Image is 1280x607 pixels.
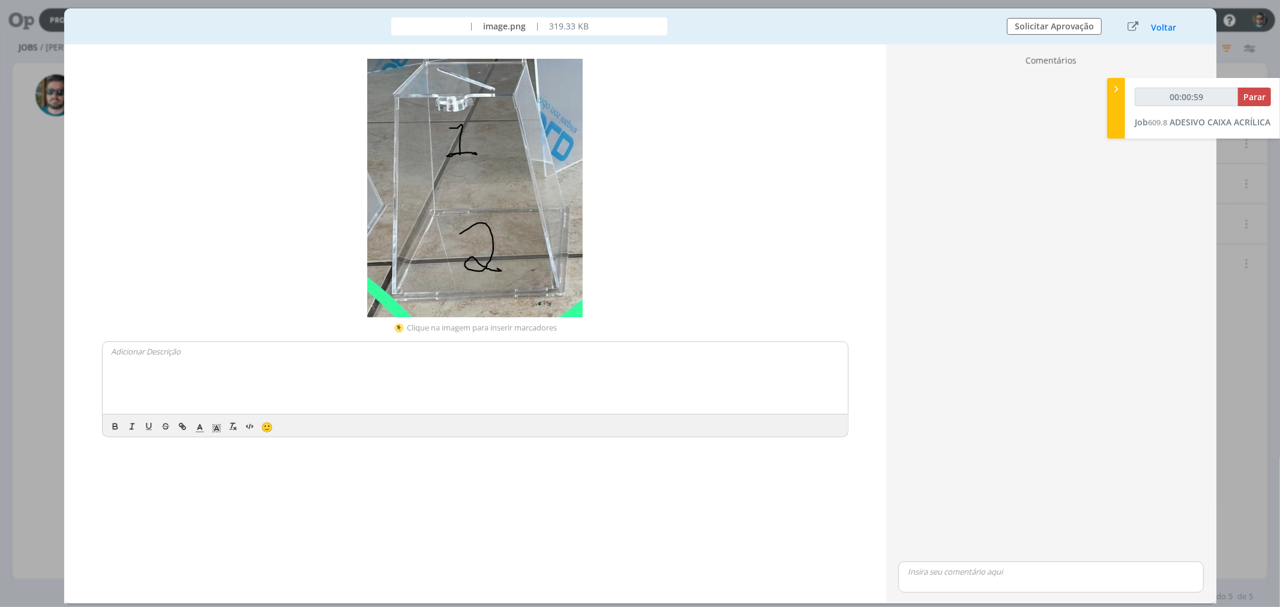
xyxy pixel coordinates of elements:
span: Cor do Texto [191,419,208,434]
div: dialog [64,8,1216,603]
span: Parar [1243,91,1266,103]
img: 1754996865_06be0c_image.png [367,59,583,317]
span: 🙂 [262,420,274,434]
span: 609.8 [1148,117,1167,128]
button: 🙂 [259,419,275,434]
a: Job609.8ADESIVO CAIXA ACRÍLICA [1135,116,1270,128]
div: Comentários [894,54,1208,71]
img: pin-yellow.svg [393,322,405,334]
span: ADESIVO CAIXA ACRÍLICA [1170,116,1270,128]
span: Cor de Fundo [208,419,225,434]
div: Clique na imagem para inserir marcadores [407,322,557,334]
button: Parar [1238,88,1271,106]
